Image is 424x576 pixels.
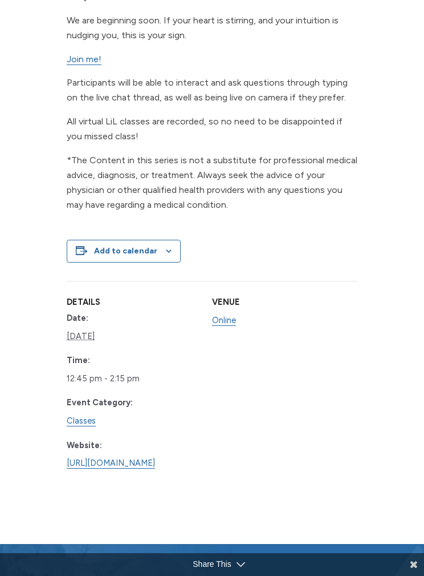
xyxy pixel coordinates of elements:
button: View links to add events to your calendar [94,246,157,256]
span: Join me! [67,54,101,65]
a: Classes [67,416,96,426]
a: Online [212,315,236,326]
span: We are beginning soon. If your heart is stirring, and your intuition is nudging you, this is your... [67,15,339,41]
span: All virtual LiL classes are recorded, so no need to be disappointed if you missed class! [67,116,343,142]
dt: Website: [67,439,198,453]
dt: Event Category: [67,396,198,410]
span: *The Content in this series is not a substitute for professional medical advice, diagnosis, or tr... [67,155,357,210]
a: [URL][DOMAIN_NAME] [67,458,155,469]
dt: Time: [67,354,198,368]
abbr: 2026-01-06 [67,331,95,341]
div: 2026-01-06 [67,370,198,388]
dt: Date: [67,312,198,325]
h2: Details [67,298,198,307]
span: Participants will be able to interact and ask questions through typing on the live chat thread, a... [67,77,348,103]
h2: Venue [212,298,344,307]
a: Join me! [67,54,101,65]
